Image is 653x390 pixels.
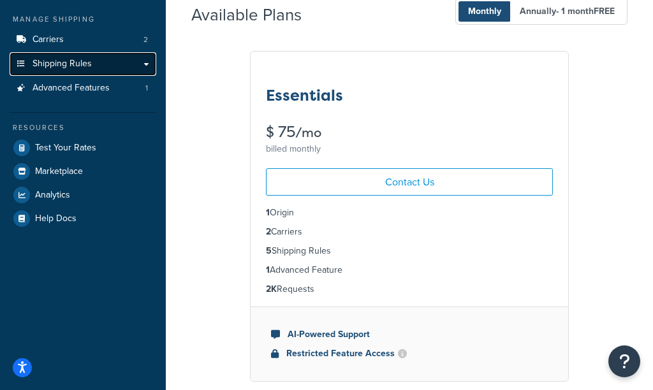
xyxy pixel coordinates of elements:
[35,166,83,177] span: Marketplace
[266,263,553,277] li: Advanced Feature
[295,124,321,141] small: /mo
[10,122,156,133] div: Resources
[594,4,615,18] b: FREE
[510,1,624,22] span: Annually
[266,244,272,257] strong: 5
[556,4,615,18] span: - 1 month
[10,76,156,100] a: Advanced Features 1
[10,184,156,206] a: Analytics
[191,6,321,24] h2: Available Plans
[266,282,553,296] li: Requests
[266,263,270,277] strong: 1
[266,140,553,158] div: billed monthly
[459,1,511,22] span: Monthly
[33,83,110,94] span: Advanced Features
[10,52,156,76] a: Shipping Rules
[35,213,77,224] span: Help Docs
[33,34,64,45] span: Carriers
[266,244,553,258] li: Shipping Rules
[35,143,96,154] span: Test Your Rates
[271,347,548,361] li: Restricted Feature Access
[266,124,553,140] div: $ 75
[10,160,156,183] a: Marketplace
[266,206,553,220] li: Origin
[271,328,548,342] li: AI-Powered Support
[35,190,70,201] span: Analytics
[608,345,640,377] button: Open Resource Center
[10,14,156,25] div: Manage Shipping
[10,207,156,230] a: Help Docs
[10,76,156,100] li: Advanced Features
[10,28,156,52] li: Carriers
[266,282,277,296] strong: 2K
[266,206,270,219] strong: 1
[143,34,148,45] span: 2
[266,225,271,238] strong: 2
[266,225,553,239] li: Carriers
[33,59,92,69] span: Shipping Rules
[266,168,553,196] a: Contact Us
[10,136,156,159] a: Test Your Rates
[266,87,343,104] h3: Essentials
[145,83,148,94] span: 1
[10,28,156,52] a: Carriers 2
